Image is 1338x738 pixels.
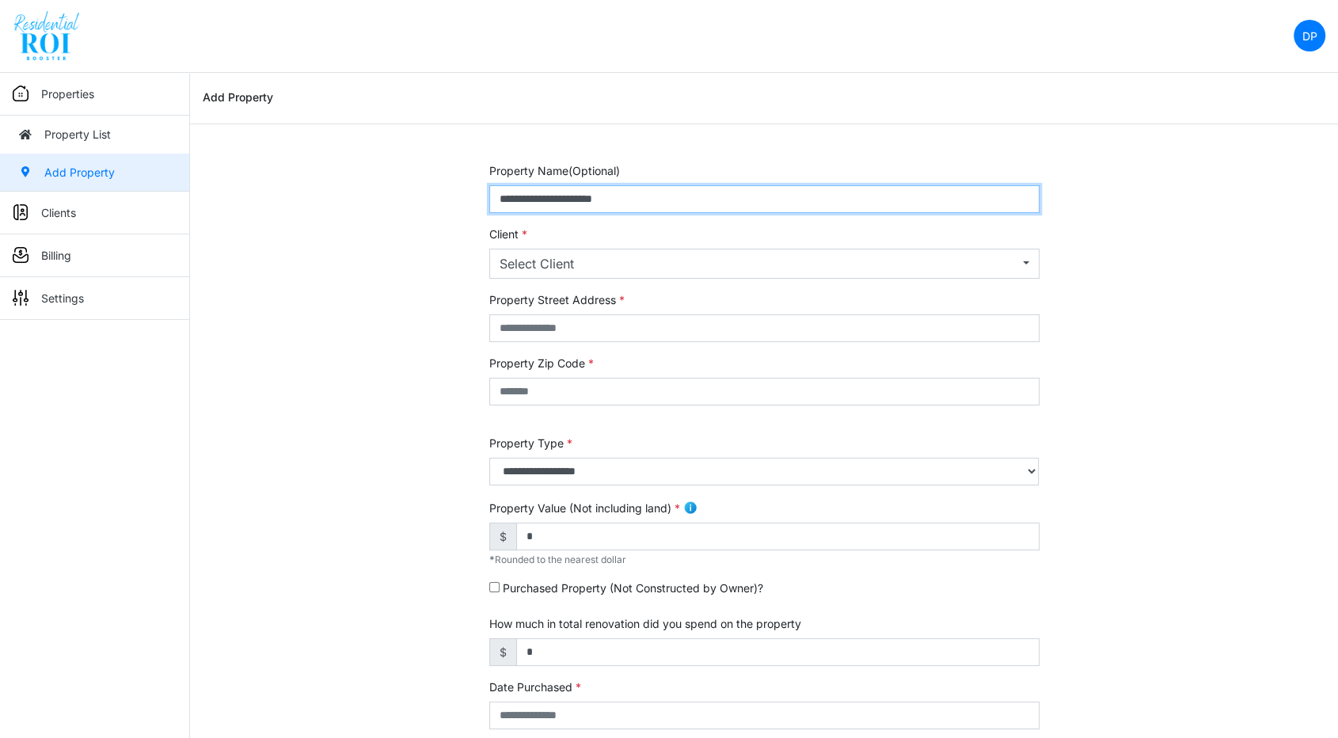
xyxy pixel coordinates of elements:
img: sidemenu_settings.png [13,290,29,306]
label: Property Name(Optional) [489,162,620,179]
p: Billing [41,247,71,264]
img: sidemenu_client.png [13,204,29,220]
h6: Add Property [203,91,273,105]
label: Purchased Property (Not Constructed by Owner)? [503,580,763,596]
img: sidemenu_properties.png [13,86,29,101]
a: DP [1294,20,1325,51]
label: Date Purchased [489,679,581,695]
img: spp logo [13,10,82,61]
p: Properties [41,86,94,102]
label: How much in total renovation did you spend on the property [489,615,801,632]
p: Settings [41,290,84,306]
label: Property Type [489,435,572,451]
label: Property Zip Code [489,355,594,371]
div: Select Client [500,254,1020,273]
label: Property Value (Not including land) [489,500,680,516]
span: $ [489,523,517,550]
p: DP [1302,28,1317,44]
button: Select Client [489,249,1040,279]
img: sidemenu_billing.png [13,247,29,263]
label: Property Street Address [489,291,625,308]
img: info.png [683,500,698,515]
span: Rounded to the nearest dollar [489,553,626,565]
p: Clients [41,204,76,221]
label: Client [489,226,527,242]
span: $ [489,638,517,666]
